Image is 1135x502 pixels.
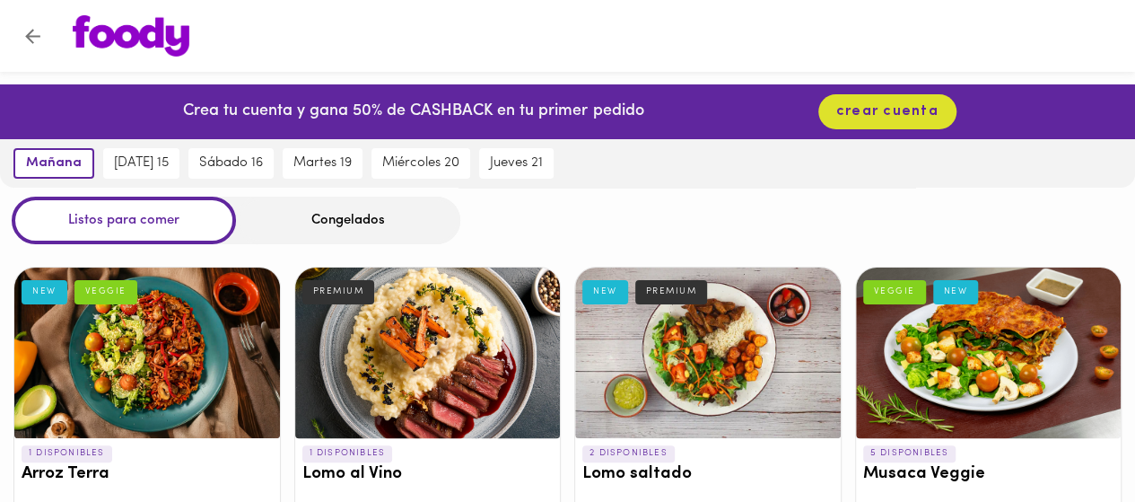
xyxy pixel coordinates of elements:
button: sábado 16 [188,148,274,179]
button: mañana [13,148,94,179]
button: [DATE] 15 [103,148,179,179]
div: NEW [582,280,628,304]
iframe: Messagebird Livechat Widget [1031,398,1117,484]
span: [DATE] 15 [114,155,169,172]
span: martes 19 [293,155,352,172]
div: Listos para comer [12,197,236,244]
button: jueves 21 [479,148,554,179]
span: crear cuenta [836,103,939,120]
div: PREMIUM [302,280,375,304]
p: 1 DISPONIBLES [22,445,112,462]
h3: Arroz Terra [22,465,273,484]
div: VEGGIE [863,280,926,304]
div: Musaca Veggie [856,268,1122,438]
span: sábado 16 [199,155,263,172]
div: NEW [933,280,979,304]
button: martes 19 [283,148,362,179]
img: logo.png [73,15,189,57]
h3: Lomo al Vino [302,465,554,484]
div: Congelados [236,197,460,244]
span: miércoles 20 [382,155,459,172]
button: crear cuenta [818,94,956,129]
span: jueves 21 [490,155,543,172]
div: Lomo al Vino [295,268,561,438]
p: 2 DISPONIBLES [582,445,675,462]
button: Volver [11,14,55,58]
h3: Lomo saltado [582,465,834,484]
div: Lomo saltado [575,268,841,438]
div: PREMIUM [635,280,708,304]
p: Crea tu cuenta y gana 50% de CASHBACK en tu primer pedido [183,101,643,124]
span: mañana [26,155,82,172]
div: VEGGIE [74,280,137,304]
h3: Musaca Veggie [863,465,1114,484]
p: 5 DISPONIBLES [863,445,956,462]
div: NEW [22,280,67,304]
button: miércoles 20 [371,148,470,179]
div: Arroz Terra [14,268,280,438]
p: 1 DISPONIBLES [302,445,393,462]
